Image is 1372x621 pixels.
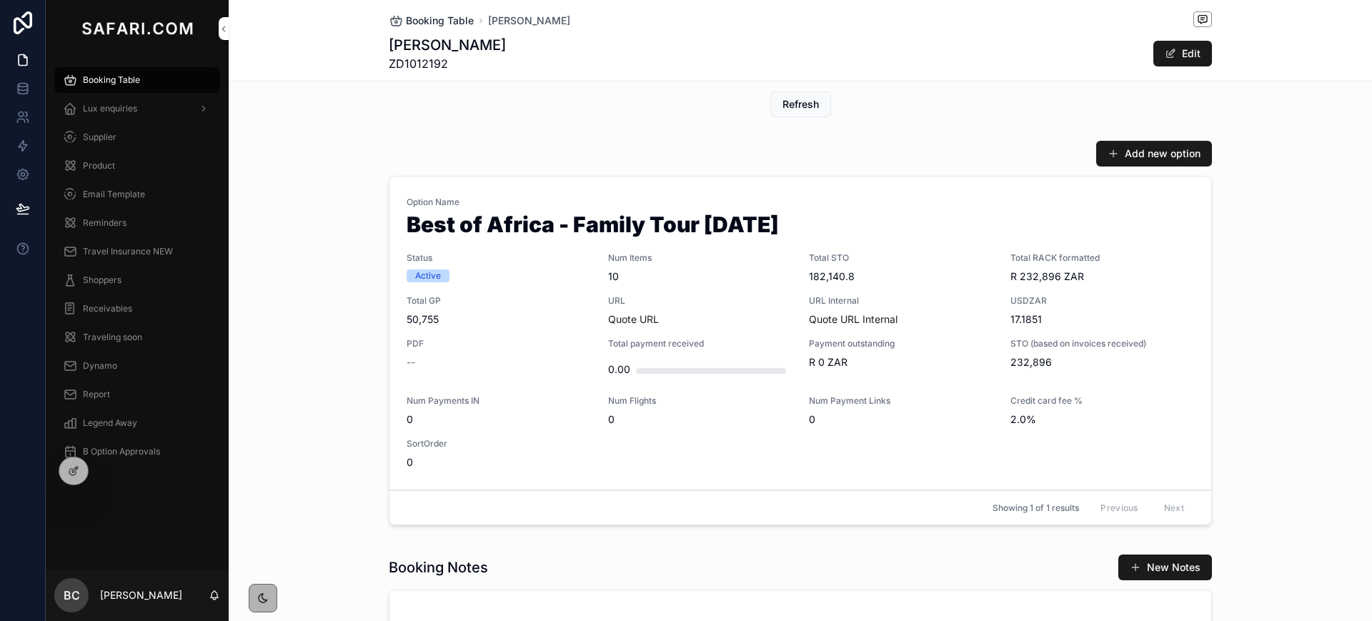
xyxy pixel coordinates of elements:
span: Lux enquiries [83,103,137,114]
span: ZD1012192 [389,55,506,72]
span: 0 [809,412,993,427]
span: 10 [608,269,792,284]
span: Option Name [407,197,1194,208]
p: [PERSON_NAME] [100,588,182,602]
img: App logo [79,17,196,40]
span: SortOrder [407,438,591,449]
span: Travel Insurance NEW [83,246,173,257]
a: Lux enquiries [54,96,220,121]
button: Edit [1153,41,1212,66]
a: Legend Away [54,410,220,436]
span: 50,755 [407,312,591,327]
span: URL [608,295,792,307]
a: Supplier [54,124,220,150]
h1: Booking Notes [389,557,488,577]
div: 0.00 [608,355,630,384]
span: PDF [407,338,591,349]
a: Product [54,153,220,179]
span: Showing 1 of 1 results [993,502,1079,514]
span: Traveling soon [83,332,142,343]
span: R 232,896 ZAR [1010,269,1195,284]
span: Num Payments IN [407,395,591,407]
a: Report [54,382,220,407]
span: Booking Table [83,74,140,86]
h1: Best of Africa - Family Tour [DATE] [407,214,1194,241]
span: Receivables [83,303,132,314]
a: Dynamo [54,353,220,379]
a: Quote URL Internal [809,313,898,325]
a: Receivables [54,296,220,322]
span: Email Template [83,189,145,200]
h1: [PERSON_NAME] [389,35,506,55]
span: Shoppers [83,274,121,286]
span: 0 [608,412,792,427]
span: 17.1851 [1010,312,1195,327]
a: Traveling soon [54,324,220,350]
a: Quote URL [608,313,659,325]
span: Total payment received [608,338,792,349]
a: Booking Table [389,14,474,28]
div: scrollable content [46,57,229,483]
a: Option NameBest of Africa - Family Tour [DATE]StatusActiveNum Items10Total STO182,140.8Total RACK... [389,177,1211,490]
span: BC [64,587,80,604]
span: -- [407,355,415,369]
a: Booking Table [54,67,220,93]
span: 232,896 [1010,355,1195,369]
span: Reminders [83,217,126,229]
button: Refresh [770,91,831,117]
span: Total RACK formatted [1010,252,1195,264]
a: Reminders [54,210,220,236]
span: USDZAR [1010,295,1195,307]
span: 0 [407,455,591,470]
span: R 0 ZAR [809,355,993,369]
button: Add new option [1096,141,1212,167]
span: Refresh [782,97,819,111]
a: Travel Insurance NEW [54,239,220,264]
span: URL Internal [809,295,993,307]
span: 0 [407,412,591,427]
span: 2.0% [1010,412,1195,427]
span: B Option Approvals [83,446,160,457]
span: Status [407,252,591,264]
span: Booking Table [406,14,474,28]
span: Num Items [608,252,792,264]
span: 182,140.8 [809,269,993,284]
span: Supplier [83,131,116,143]
span: Payment outstanding [809,338,993,349]
a: B Option Approvals [54,439,220,464]
span: Num Payment Links [809,395,993,407]
span: Credit card fee % [1010,395,1195,407]
span: Legend Away [83,417,137,429]
div: Active [415,269,441,282]
span: Total STO [809,252,993,264]
span: Product [83,160,115,172]
button: New Notes [1118,555,1212,580]
a: [PERSON_NAME] [488,14,570,28]
a: Email Template [54,182,220,207]
span: Report [83,389,110,400]
span: Num Flights [608,395,792,407]
a: Shoppers [54,267,220,293]
span: STO (based on invoices received) [1010,338,1195,349]
span: Total GP [407,295,591,307]
span: Dynamo [83,360,117,372]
